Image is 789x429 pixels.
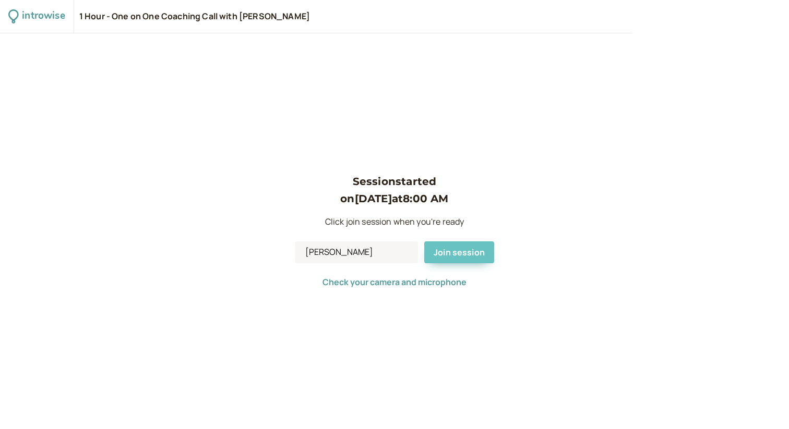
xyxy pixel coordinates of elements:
[22,8,65,24] div: introwise
[295,215,494,229] p: Click join session when you're ready
[79,11,310,22] div: 1 Hour - One on One Coaching Call with [PERSON_NAME]
[322,276,467,288] span: Check your camera and microphone
[322,277,467,287] button: Check your camera and microphone
[424,241,494,263] button: Join session
[434,247,485,258] span: Join session
[295,241,418,263] input: Your Name
[295,173,494,207] h3: Session started on [DATE] at 8:00 AM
